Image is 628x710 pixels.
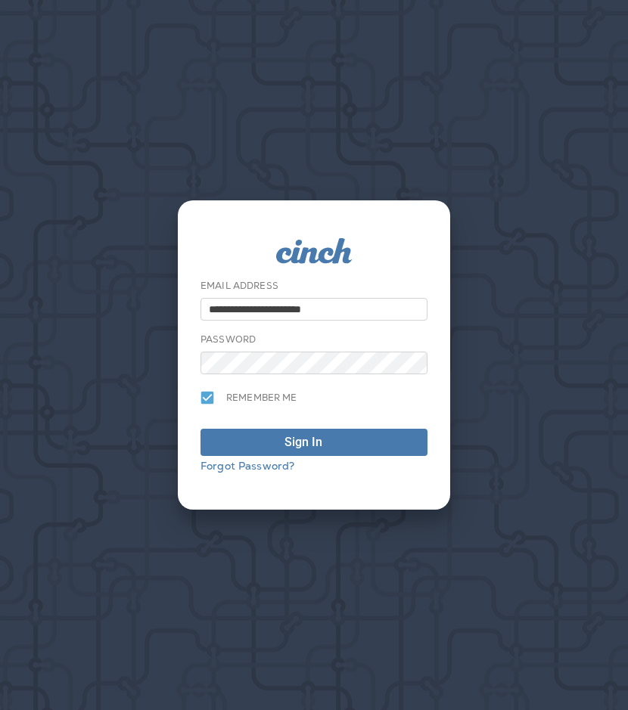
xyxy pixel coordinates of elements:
label: Email Address [201,280,278,292]
a: Forgot Password? [201,459,294,473]
label: Password [201,333,256,346]
span: Remember me [226,392,297,404]
button: Sign In [201,429,427,456]
div: Sign In [284,433,322,451]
